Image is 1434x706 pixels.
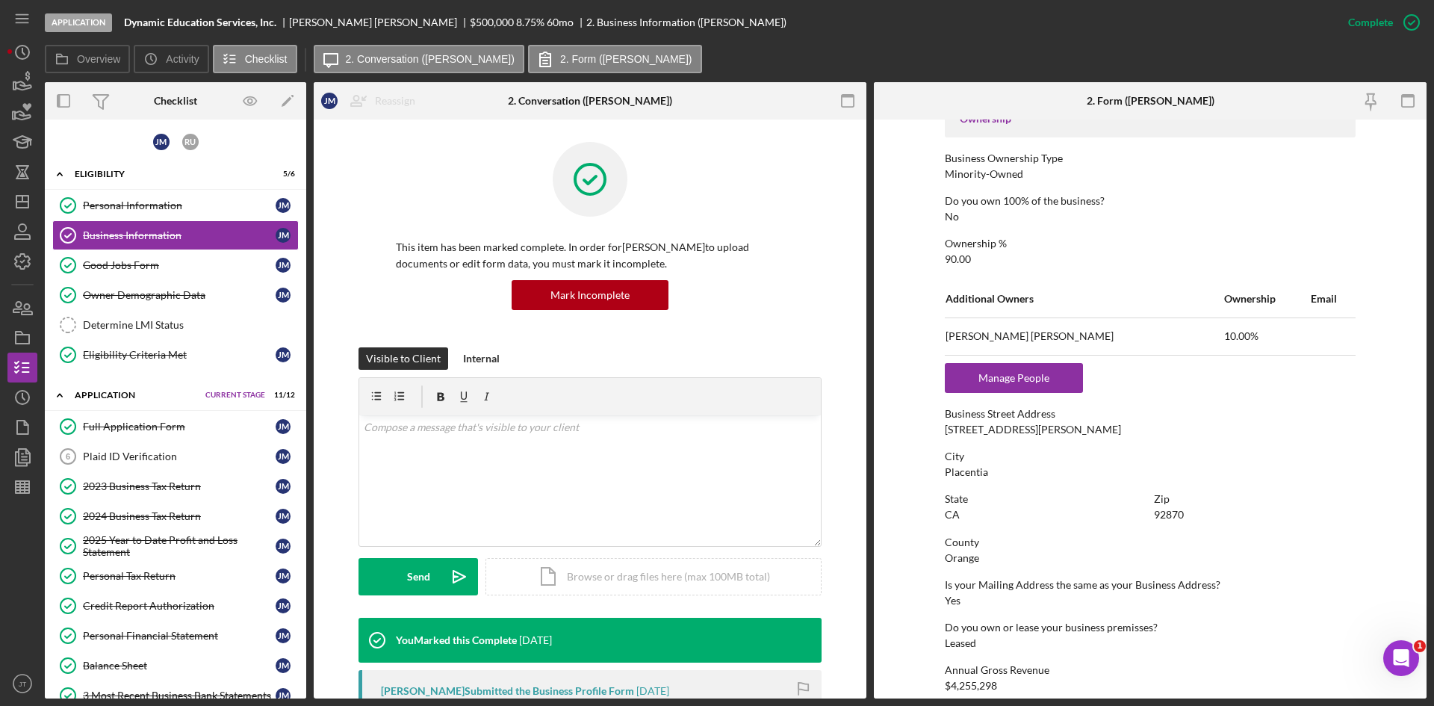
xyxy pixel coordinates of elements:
a: Manage People [945,371,1083,384]
div: Orange [945,552,979,564]
div: R U [182,134,199,150]
div: 2023 Business Tax Return [83,480,276,492]
div: Business Street Address [945,408,1356,420]
div: Checklist [154,95,197,107]
text: JT [19,680,27,688]
div: J M [276,628,291,643]
a: Personal Tax ReturnJM [52,561,299,591]
a: Full Application FormJM [52,412,299,442]
button: 2. Conversation ([PERSON_NAME]) [314,45,524,73]
a: 2025 Year to Date Profit and Loss StatementJM [52,531,299,561]
button: JT [7,669,37,699]
button: Activity [134,45,208,73]
time: 2025-10-03 22:14 [636,685,669,697]
label: 2. Conversation ([PERSON_NAME]) [346,53,515,65]
td: Ownership [1223,280,1311,318]
label: Checklist [245,53,288,65]
div: Personal Information [83,199,276,211]
iframe: Intercom live chat [1383,640,1419,676]
div: 2. Conversation ([PERSON_NAME]) [508,95,672,107]
div: CA [945,509,960,521]
div: Business Information [83,229,276,241]
b: Dynamic Education Services, Inc. [124,16,276,28]
label: 2. Form ([PERSON_NAME]) [560,53,692,65]
div: J M [153,134,170,150]
div: State [945,493,1146,505]
div: 90.00 [945,253,971,265]
div: 2. Form ([PERSON_NAME]) [1087,95,1214,107]
div: Application [45,13,112,32]
button: Complete [1333,7,1427,37]
div: Do you own 100% of the business? [945,195,1356,207]
div: Eligibility Criteria Met [83,349,276,361]
div: Complete [1348,7,1393,37]
div: Do you own or lease your business premisses? [945,622,1356,634]
div: 8.75 % [516,16,544,28]
div: J M [276,658,291,673]
div: 2024 Business Tax Return [83,510,276,522]
a: Determine LMI Status [52,310,299,340]
div: Ownership % [945,238,1356,250]
button: JMReassign [314,86,430,116]
button: Send [358,558,478,595]
td: 10.00% [1223,318,1311,355]
div: Is your Mailing Address the same as your Business Address? [945,579,1356,591]
a: Credit Report AuthorizationJM [52,591,299,621]
div: J M [276,598,291,613]
div: Annual Gross Revenue [945,664,1356,676]
time: 2025-10-06 16:38 [519,634,552,646]
button: Checklist [213,45,297,73]
div: 5 / 6 [268,170,295,179]
div: Full Application Form [83,421,276,433]
a: 2023 Business Tax ReturnJM [52,471,299,501]
div: 3 Most Recent Business Bank Statements [83,690,276,702]
div: Plaid ID Verification [83,450,276,462]
div: 92870 [1154,509,1184,521]
div: [STREET_ADDRESS][PERSON_NAME] [945,424,1121,436]
button: Manage People [945,363,1083,393]
div: No [945,211,959,223]
label: Overview [77,53,120,65]
div: Business Ownership Type [945,152,1356,164]
div: Application [75,391,198,400]
td: [PERSON_NAME] [PERSON_NAME] [945,318,1223,355]
div: J M [276,419,291,434]
div: J M [276,258,291,273]
span: Current Stage [205,391,265,400]
div: Good Jobs Form [83,259,276,271]
div: Minority-Owned [945,168,1023,180]
div: $4,255,298 [945,680,997,692]
div: [PERSON_NAME] [PERSON_NAME] [289,16,470,28]
div: Yes [945,595,960,607]
p: This item has been marked complete. In order for [PERSON_NAME] to upload documents or edit form d... [396,239,784,273]
a: 6Plaid ID VerificationJM [52,442,299,471]
label: Activity [166,53,199,65]
div: J M [276,509,291,524]
div: J M [276,228,291,243]
a: Business InformationJM [52,220,299,250]
div: J M [276,688,291,703]
div: [PERSON_NAME] Submitted the Business Profile Form [381,685,634,697]
div: Visible to Client [366,347,441,370]
button: Internal [456,347,507,370]
div: J M [276,569,291,583]
div: Credit Report Authorization [83,600,276,612]
div: 2. Business Information ([PERSON_NAME]) [586,16,786,28]
div: Eligibility [75,170,258,179]
div: Personal Financial Statement [83,630,276,642]
a: Owner Demographic DataJM [52,280,299,310]
div: J M [276,449,291,464]
div: 11 / 12 [268,391,295,400]
div: J M [276,347,291,362]
div: Personal Tax Return [83,570,276,582]
a: Personal Financial StatementJM [52,621,299,651]
button: Overview [45,45,130,73]
a: 2024 Business Tax ReturnJM [52,501,299,531]
button: Mark Incomplete [512,280,668,310]
div: 60 mo [547,16,574,28]
div: Placentia [945,466,988,478]
div: You Marked this Complete [396,634,517,646]
div: Determine LMI Status [83,319,298,331]
div: Mark Incomplete [550,280,630,310]
span: 1 [1414,640,1426,652]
